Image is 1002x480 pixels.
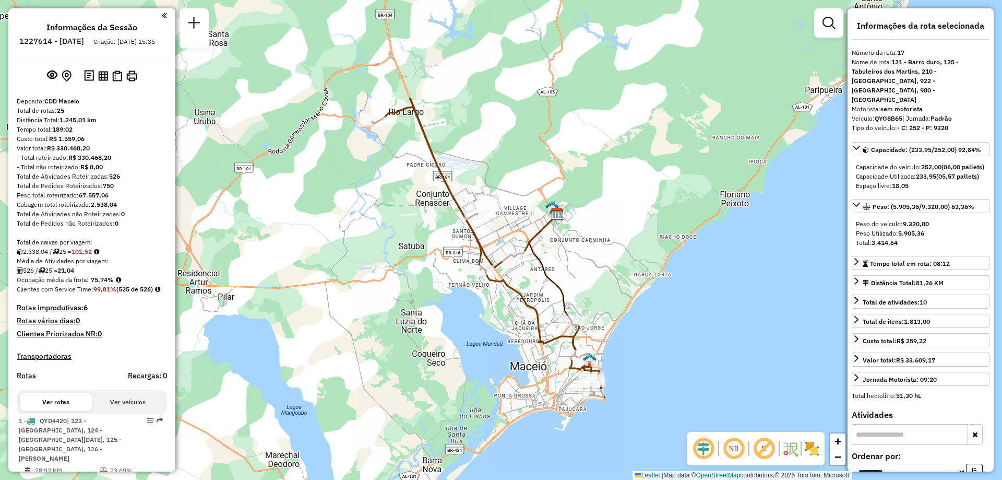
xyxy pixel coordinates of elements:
[583,353,597,367] img: 303 UDC Full Litoral
[830,449,845,465] a: Zoom out
[59,116,97,124] strong: 1.245,01 km
[116,277,121,283] em: Média calculada utilizando a maior ocupação (%Peso ou %Cubagem) de cada rota da sessão. Rotas cro...
[870,260,950,267] span: Tempo total em rota: 08:12
[19,417,122,462] span: 1 -
[751,436,777,461] span: Exibir rótulo
[633,471,852,480] div: Map data © contributors,© 2025 TomTom, Microsoft
[94,249,99,255] i: Meta Caixas/viagem: 161,43 Diferença: -59,91
[52,249,59,255] i: Total de rotas
[852,391,989,401] div: Total hectolitro:
[834,435,841,448] span: +
[155,286,160,292] em: Rotas cross docking consideradas
[17,144,167,153] div: Valor total:
[17,285,93,293] span: Clientes com Service Time:
[89,37,159,46] div: Criação: [DATE] 15:35
[79,191,109,199] strong: 67.557,06
[128,371,167,380] h4: Recargas: 0
[17,247,167,256] div: 2.538,04 / 25 =
[897,124,948,132] strong: - C: 252 - P: 9320
[875,114,902,122] strong: QYO8B65
[856,229,985,238] div: Peso Utilizado:
[19,417,122,462] span: | 123 - [GEOGRAPHIC_DATA], 124 - [GEOGRAPHIC_DATA][DATE], 125 - [GEOGRAPHIC_DATA], 126 - [PERSON_...
[17,256,167,266] div: Média de Atividades por viagem:
[17,134,167,144] div: Custo total:
[115,219,118,227] strong: 0
[852,256,989,270] a: Tempo total em rota: 08:12
[916,279,944,287] span: 81,26 KM
[17,125,167,134] div: Tempo total:
[98,329,102,338] strong: 0
[902,114,952,122] span: | Jornada:
[921,163,941,171] strong: 252,00
[91,276,114,284] strong: 75,74%
[17,330,167,338] h4: Clientes Priorizados NR:
[57,266,74,274] strong: 21,04
[147,417,153,424] em: Opções
[880,105,923,113] strong: sem motorista
[40,417,67,425] span: QYD4420
[80,163,103,171] strong: R$ 0,00
[17,162,167,172] div: - Total não roteirizado:
[852,353,989,367] a: Valor total:R$ 33.609,17
[856,220,929,228] span: Peso do veículo:
[17,276,89,284] span: Ocupação média da frota:
[852,410,989,420] h4: Atividades
[931,114,952,122] strong: Padrão
[897,337,926,345] strong: R$ 259,22
[550,206,563,219] img: FAD CDD Maceio
[863,278,944,288] div: Distância Total:
[898,229,924,237] strong: 5.905,36
[936,172,979,180] strong: (05,57 pallets)
[59,68,74,84] button: Centralizar mapa no depósito ou ponto de apoio
[892,182,909,190] strong: 18,05
[871,146,981,154] span: Capacidade: (233,95/252,00) 92,84%
[49,135,85,143] strong: R$ 1.559,06
[17,303,167,312] h4: Rotas improdutivas:
[17,172,167,181] div: Total de Atividades Roteirizadas:
[904,318,930,325] strong: 1.813,00
[116,285,153,293] strong: (525 de 526)
[635,472,660,479] a: Leaflet
[834,450,841,463] span: −
[17,219,167,228] div: Total de Pedidos não Roteirizados:
[941,163,984,171] strong: (06,00 pallets)
[83,303,88,312] strong: 6
[721,436,746,461] span: Ocultar NR
[52,125,73,133] strong: 189:02
[110,68,124,84] button: Visualizar Romaneio
[852,295,989,309] a: Total de atividades:10
[17,352,167,361] h4: Transportadoras
[121,210,125,218] strong: 0
[17,200,167,209] div: Cubagem total roteirizado:
[17,191,167,200] div: Peso total roteirizado:
[76,316,80,325] strong: 0
[916,172,936,180] strong: 233,95
[897,49,904,56] strong: 17
[863,317,930,326] div: Total de itens:
[17,371,36,380] a: Rotas
[873,203,974,210] span: Peso: (5.905,36/9.320,00) 63,36%
[852,158,989,195] div: Capacidade: (233,95/252,00) 92,84%
[852,333,989,347] a: Custo total:R$ 259,22
[551,207,564,221] img: CDD Maceio
[68,154,111,161] strong: R$ 330.468,20
[46,22,137,32] h4: Informações da Sessão
[856,238,985,248] div: Total:
[863,375,937,384] div: Jornada Motorista: 09:20
[110,465,162,476] td: 23,69%
[863,336,926,346] div: Custo total:
[20,393,92,411] button: Ver rotas
[545,201,559,214] img: UDC zumpy
[903,220,929,228] strong: 9.320,00
[852,21,989,31] h4: Informações da rota selecionada
[19,37,84,46] h6: 1227614 - [DATE]
[856,172,985,181] div: Capacidade Utilizada:
[57,107,64,114] strong: 25
[856,181,985,191] div: Espaço livre:
[852,275,989,289] a: Distância Total:81,26 KM
[45,67,59,84] button: Exibir sessão original
[100,467,108,474] i: % de utilização do peso
[852,199,989,213] a: Peso: (5.905,36/9.320,00) 63,36%
[896,392,921,400] strong: 51,30 hL
[852,123,989,133] div: Tipo do veículo:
